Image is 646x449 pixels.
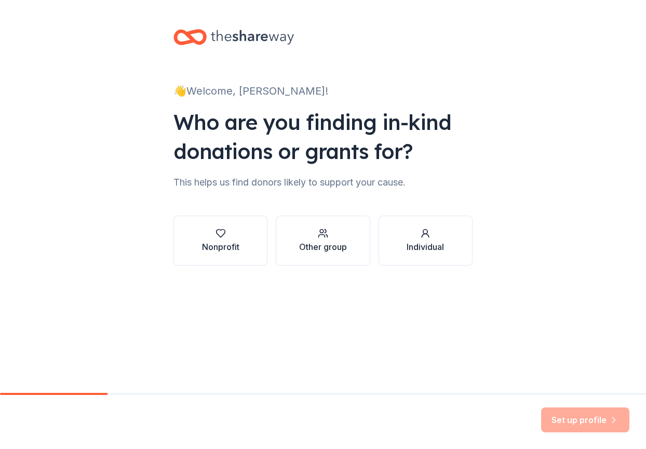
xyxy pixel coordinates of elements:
[299,241,347,253] div: Other group
[173,174,473,191] div: This helps us find donors likely to support your cause.
[276,216,370,266] button: Other group
[407,241,444,253] div: Individual
[379,216,473,266] button: Individual
[173,216,267,266] button: Nonprofit
[173,108,473,166] div: Who are you finding in-kind donations or grants for?
[202,241,239,253] div: Nonprofit
[173,83,473,99] div: 👋 Welcome, [PERSON_NAME]!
